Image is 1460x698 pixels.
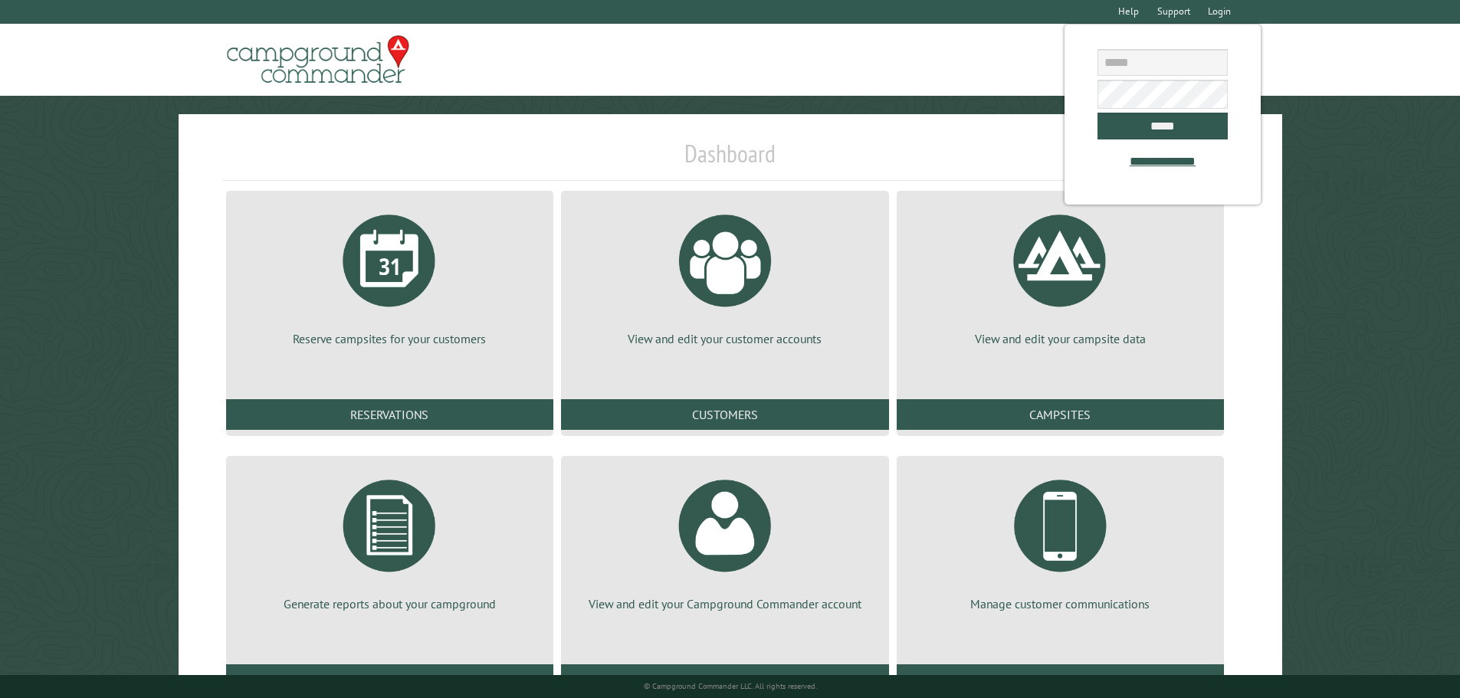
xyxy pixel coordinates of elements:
[897,399,1224,430] a: Campsites
[226,399,553,430] a: Reservations
[561,399,888,430] a: Customers
[579,330,870,347] p: View and edit your customer accounts
[579,595,870,612] p: View and edit your Campground Commander account
[222,30,414,90] img: Campground Commander
[644,681,817,691] small: © Campground Commander LLC. All rights reserved.
[561,664,888,695] a: Account
[915,468,1206,612] a: Manage customer communications
[244,203,535,347] a: Reserve campsites for your customers
[244,595,535,612] p: Generate reports about your campground
[579,468,870,612] a: View and edit your Campground Commander account
[579,203,870,347] a: View and edit your customer accounts
[244,330,535,347] p: Reserve campsites for your customers
[915,595,1206,612] p: Manage customer communications
[244,468,535,612] a: Generate reports about your campground
[226,664,553,695] a: Reports
[915,330,1206,347] p: View and edit your campsite data
[897,664,1224,695] a: Communications
[915,203,1206,347] a: View and edit your campsite data
[222,139,1239,181] h1: Dashboard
